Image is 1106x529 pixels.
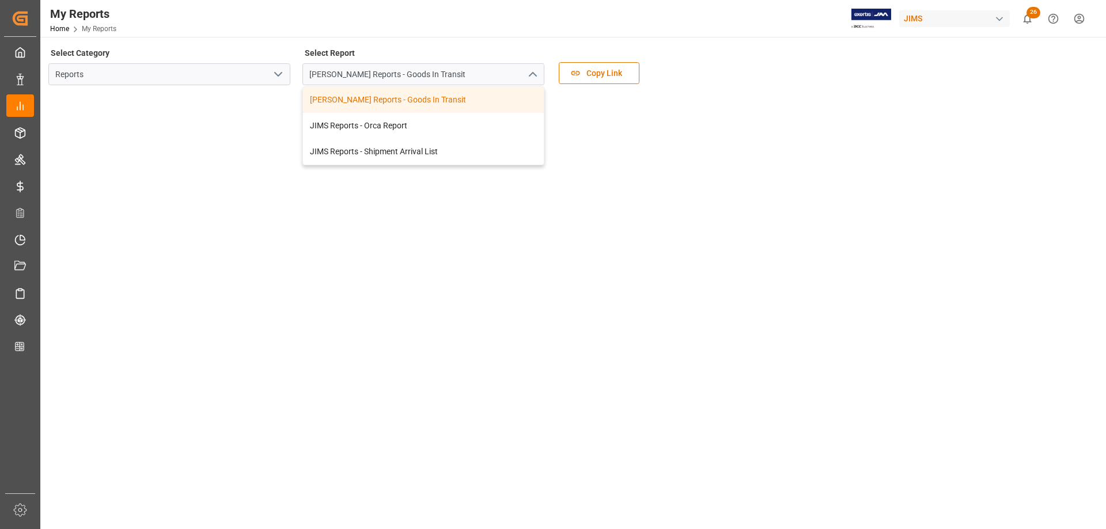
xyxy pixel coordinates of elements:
div: JIMS [899,10,1010,27]
div: JIMS Reports - Shipment Arrival List [303,139,544,165]
button: close menu [523,66,540,83]
button: Help Center [1040,6,1066,32]
div: JIMS Reports - Orca Report [303,113,544,139]
button: open menu [269,66,286,83]
button: Copy Link [559,62,639,84]
label: Select Category [48,45,111,61]
label: Select Report [302,45,357,61]
span: 26 [1027,7,1040,18]
button: show 26 new notifications [1014,6,1040,32]
input: Type to search/select [48,63,290,85]
img: Exertis%20JAM%20-%20Email%20Logo.jpg_1722504956.jpg [851,9,891,29]
span: Copy Link [581,67,628,79]
button: JIMS [899,7,1014,29]
div: My Reports [50,5,116,22]
a: Home [50,25,69,33]
div: [PERSON_NAME] Reports - Goods In Transit [303,87,544,113]
input: Type to search/select [302,63,544,85]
